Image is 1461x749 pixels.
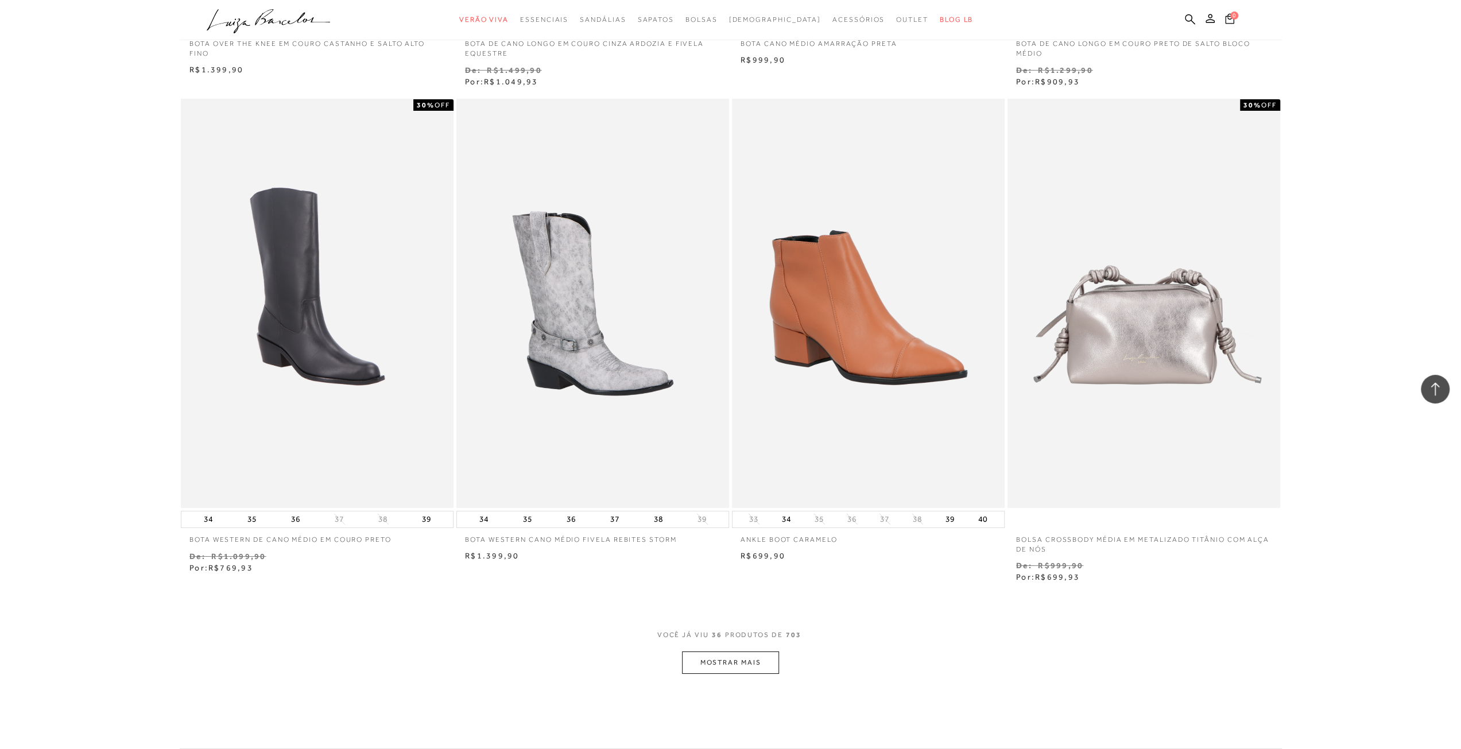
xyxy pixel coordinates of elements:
[458,100,728,506] img: BOTA WESTERN CANO MÉDIO FIVELA REBITES STORM
[732,32,1005,49] a: BOTA CANO MÉDIO AMARRAÇÃO PRETA
[741,55,785,64] span: R$999,90
[580,15,626,24] span: Sandálias
[1038,561,1083,570] small: R$999,90
[465,77,538,86] span: Por:
[189,563,253,572] span: Por:
[778,511,795,527] button: 34
[465,65,481,75] small: De:
[476,511,492,527] button: 34
[244,511,260,527] button: 35
[459,9,509,30] a: categoryNavScreenReaderText
[909,514,925,525] button: 38
[832,9,885,30] a: categoryNavScreenReaderText
[732,528,1005,545] a: ANKLE BOOT CARAMELO
[1007,32,1280,59] a: BOTA DE CANO LONGO EM COURO PRETO DE SALTO BLOCO MÉDIO
[208,563,253,572] span: R$769,93
[1243,101,1261,109] strong: 30%
[418,511,435,527] button: 39
[1016,65,1032,75] small: De:
[844,514,860,525] button: 36
[375,514,391,525] button: 38
[580,9,626,30] a: categoryNavScreenReaderText
[456,32,729,59] a: BOTA DE CANO LONGO EM COURO CINZA ARDOZIA E FIVELA EQUESTRE
[1007,528,1280,554] a: BOLSA CROSSBODY MÉDIA EM METALIZADO TITÂNIO COM ALÇA DE NÓS
[896,15,928,24] span: Outlet
[650,511,666,527] button: 38
[725,630,783,640] span: PRODUTOS DE
[417,101,435,109] strong: 30%
[975,511,991,527] button: 40
[182,100,452,506] img: BOTA WESTERN DE CANO MÉDIO EM COURO PRETO
[484,77,538,86] span: R$1.049,93
[685,9,718,30] a: categoryNavScreenReaderText
[685,15,718,24] span: Bolsas
[712,630,722,651] span: 36
[682,651,778,674] button: MOSTRAR MAIS
[1261,101,1277,109] span: OFF
[694,514,710,525] button: 39
[657,630,709,640] span: VOCê JÁ VIU
[1222,13,1238,28] button: 0
[637,9,673,30] a: categoryNavScreenReaderText
[459,15,509,24] span: Verão Viva
[1230,11,1238,20] span: 0
[811,514,827,525] button: 35
[189,65,243,74] span: R$1.399,90
[189,552,206,561] small: De:
[1009,100,1279,506] img: BOLSA CROSSBODY MÉDIA EM METALIZADO TITÂNIO COM ALÇA DE NÓS
[181,528,454,545] a: BOTA WESTERN DE CANO MÉDIO EM COURO PRETO
[940,9,973,30] a: BLOG LB
[288,511,304,527] button: 36
[728,9,821,30] a: noSubCategoriesText
[896,9,928,30] a: categoryNavScreenReaderText
[1016,77,1080,86] span: Por:
[1038,65,1092,75] small: R$1.299,90
[607,511,623,527] button: 37
[832,15,885,24] span: Acessórios
[1035,77,1080,86] span: R$909,93
[786,630,801,651] span: 703
[520,511,536,527] button: 35
[1035,572,1080,581] span: R$699,93
[942,511,958,527] button: 39
[877,514,893,525] button: 37
[465,551,519,560] span: R$1.399,90
[520,15,568,24] span: Essenciais
[211,552,266,561] small: R$1.099,90
[331,514,347,525] button: 37
[456,528,729,545] a: BOTA WESTERN CANO MÉDIO FIVELA REBITES STORM
[1016,572,1080,581] span: Por:
[637,15,673,24] span: Sapatos
[940,15,973,24] span: BLOG LB
[1016,561,1032,570] small: De:
[733,100,1003,506] img: ANKLE BOOT CARAMELO
[563,511,579,527] button: 36
[741,551,785,560] span: R$699,90
[520,9,568,30] a: categoryNavScreenReaderText
[200,511,216,527] button: 34
[435,101,450,109] span: OFF
[181,32,454,59] a: BOTA OVER THE KNEE EM COURO CASTANHO E SALTO ALTO FINO
[746,514,762,525] button: 33
[728,15,821,24] span: [DEMOGRAPHIC_DATA]
[487,65,541,75] small: R$1.499,90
